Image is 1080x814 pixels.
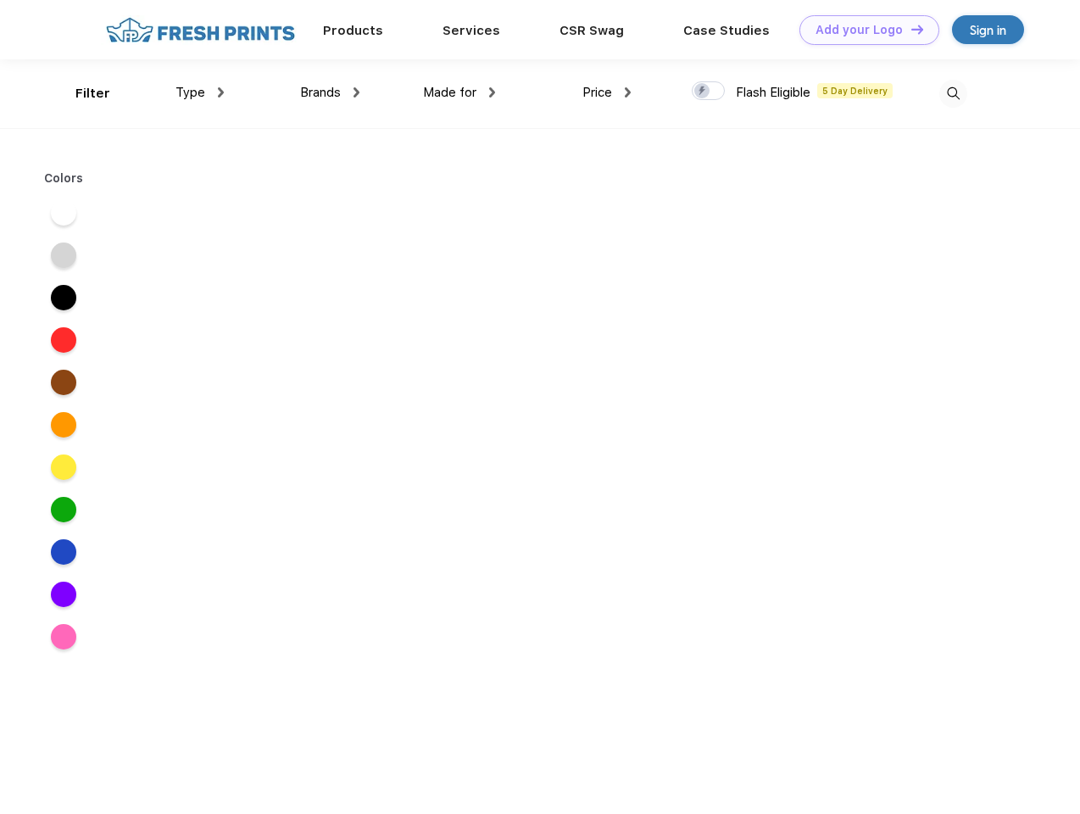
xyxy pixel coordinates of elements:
div: Add your Logo [816,23,903,37]
div: Filter [75,84,110,103]
img: fo%20logo%202.webp [101,15,300,45]
img: dropdown.png [354,87,359,98]
span: 5 Day Delivery [817,83,893,98]
img: dropdown.png [625,87,631,98]
div: Colors [31,170,97,187]
a: Sign in [952,15,1024,44]
a: Products [323,23,383,38]
img: desktop_search.svg [939,80,967,108]
span: Brands [300,85,341,100]
img: dropdown.png [489,87,495,98]
div: Sign in [970,20,1006,40]
span: Made for [423,85,476,100]
span: Type [175,85,205,100]
img: DT [911,25,923,34]
a: CSR Swag [559,23,624,38]
span: Price [582,85,612,100]
img: dropdown.png [218,87,224,98]
a: Services [443,23,500,38]
span: Flash Eligible [736,85,810,100]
